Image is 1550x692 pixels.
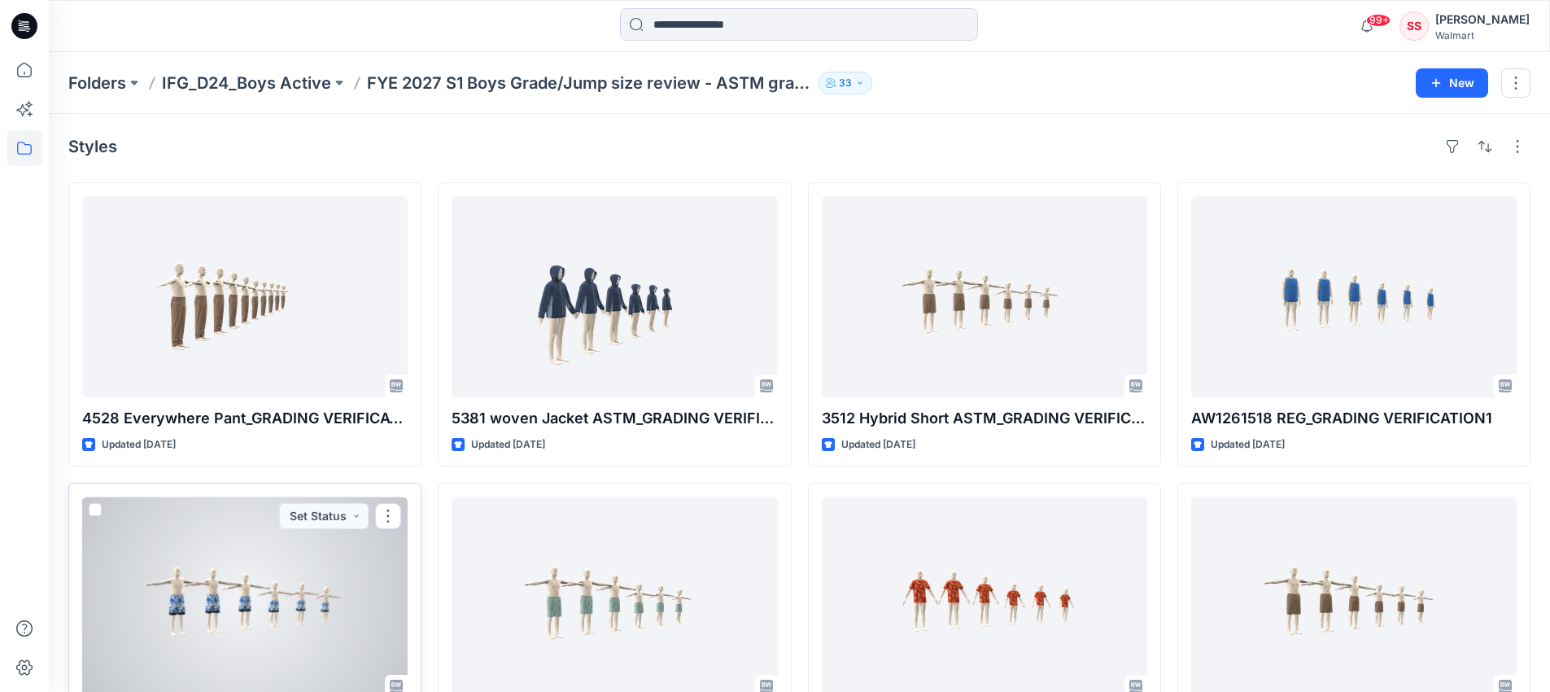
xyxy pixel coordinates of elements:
p: Updated [DATE] [1211,436,1285,453]
h4: Styles [68,137,117,156]
a: 3512 Hybrid Short ASTM_GRADING VERIFICATION [822,196,1147,397]
span: 99+ [1366,14,1391,27]
button: 33 [819,72,872,94]
p: 5381 woven Jacket ASTM_GRADING VERIFICATION [452,407,777,430]
a: AW1261518 REG_GRADING VERIFICATION1 [1191,196,1517,397]
p: 4528 Everywhere Pant_GRADING VERIFICATION1 [82,407,408,430]
div: Walmart [1435,29,1530,42]
a: 4528 Everywhere Pant_GRADING VERIFICATION1 [82,196,408,397]
p: 33 [839,74,852,92]
p: 3512 Hybrid Short ASTM_GRADING VERIFICATION [822,407,1147,430]
p: AW1261518 REG_GRADING VERIFICATION1 [1191,407,1517,430]
button: New [1416,68,1488,98]
div: SS [1399,11,1429,41]
a: 5381 woven Jacket ASTM_GRADING VERIFICATION [452,196,777,397]
div: [PERSON_NAME] [1435,10,1530,29]
p: Updated [DATE] [102,436,176,453]
a: Folders [68,72,126,94]
a: IFG_D24_Boys Active [162,72,331,94]
p: Updated [DATE] [471,436,545,453]
p: FYE 2027 S1 Boys Grade/Jump size review - ASTM grades [367,72,812,94]
p: Updated [DATE] [841,436,915,453]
